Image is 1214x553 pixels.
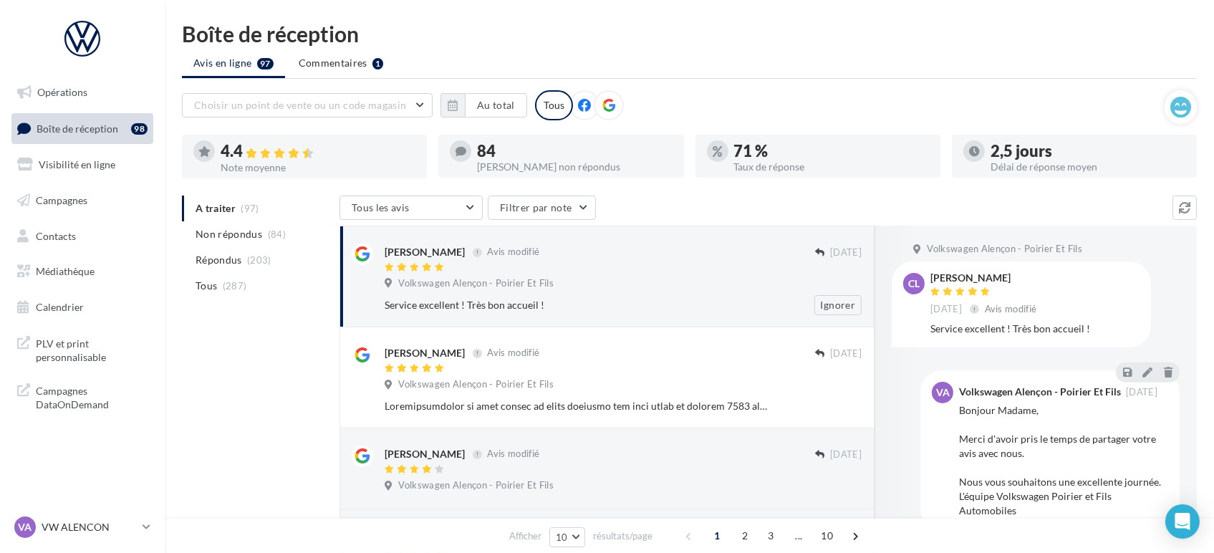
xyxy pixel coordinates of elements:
[487,347,539,359] span: Avis modifié
[440,93,527,117] button: Au total
[830,246,862,259] span: [DATE]
[372,58,383,69] div: 1
[936,385,950,400] span: VA
[352,201,410,213] span: Tous les avis
[194,99,406,111] span: Choisir un point de vente ou un code magasin
[549,527,586,547] button: 10
[9,256,156,287] a: Médiathèque
[42,520,137,534] p: VW ALENCON
[830,448,862,461] span: [DATE]
[385,346,465,360] div: [PERSON_NAME]
[465,93,527,117] button: Au total
[509,529,541,543] span: Afficher
[9,77,156,107] a: Opérations
[991,143,1185,159] div: 2,5 jours
[1165,504,1200,539] div: Open Intercom Messenger
[11,514,153,541] a: VA VW ALENCON
[815,524,839,547] span: 10
[487,448,539,460] span: Avis modifié
[385,298,769,312] div: Service excellent ! Très bon accueil !
[196,279,217,293] span: Tous
[36,334,148,365] span: PLV et print personnalisable
[36,194,87,206] span: Campagnes
[1126,388,1157,397] span: [DATE]
[37,122,118,134] span: Boîte de réception
[385,399,769,413] div: Loremipsumdolor si amet consec ad elits doeiusmo tem inci utlab et dolorem 7583 aliq 4 enimadm Ve...
[9,150,156,180] a: Visibilité en ligne
[487,246,539,258] span: Avis modifié
[908,276,920,291] span: cL
[36,265,95,277] span: Médiathèque
[814,295,862,315] button: Ignorer
[959,403,1168,518] div: Bonjour Madame, Merci d'avoir pris le temps de partager votre avis avec nous. Nous vous souhaiton...
[930,273,1040,283] div: [PERSON_NAME]
[991,162,1185,172] div: Délai de réponse moyen
[733,524,756,547] span: 2
[959,387,1121,397] div: Volkswagen Alençon - Poirier Et Fils
[19,520,32,534] span: VA
[705,524,728,547] span: 1
[398,479,554,492] span: Volkswagen Alençon - Poirier Et Fils
[36,229,76,241] span: Contacts
[385,245,465,259] div: [PERSON_NAME]
[221,143,415,160] div: 4.4
[247,254,271,266] span: (203)
[535,90,573,120] div: Tous
[339,196,483,220] button: Tous les avis
[299,56,367,70] span: Commentaires
[182,23,1197,44] div: Boîte de réception
[39,158,115,170] span: Visibilité en ligne
[131,123,148,135] div: 98
[268,229,286,240] span: (84)
[930,303,962,316] span: [DATE]
[398,277,554,290] span: Volkswagen Alençon - Poirier Et Fils
[930,322,1140,336] div: Service excellent ! Très bon accueil !
[385,447,465,461] div: [PERSON_NAME]
[37,86,87,98] span: Opérations
[36,301,84,313] span: Calendrier
[9,221,156,251] a: Contacts
[830,347,862,360] span: [DATE]
[398,378,554,391] span: Volkswagen Alençon - Poirier Et Fils
[488,196,596,220] button: Filtrer par note
[927,243,1082,256] span: Volkswagen Alençon - Poirier Et Fils
[36,381,148,412] span: Campagnes DataOnDemand
[734,143,929,159] div: 71 %
[196,227,262,241] span: Non répondus
[9,328,156,370] a: PLV et print personnalisable
[9,292,156,322] a: Calendrier
[9,186,156,216] a: Campagnes
[759,524,782,547] span: 3
[477,143,672,159] div: 84
[734,162,929,172] div: Taux de réponse
[221,163,415,173] div: Note moyenne
[985,303,1037,314] span: Avis modifié
[593,529,652,543] span: résultats/page
[223,280,247,292] span: (287)
[477,162,672,172] div: [PERSON_NAME] non répondus
[182,93,433,117] button: Choisir un point de vente ou un code magasin
[196,253,242,267] span: Répondus
[556,532,568,543] span: 10
[9,375,156,418] a: Campagnes DataOnDemand
[787,524,810,547] span: ...
[9,113,156,144] a: Boîte de réception98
